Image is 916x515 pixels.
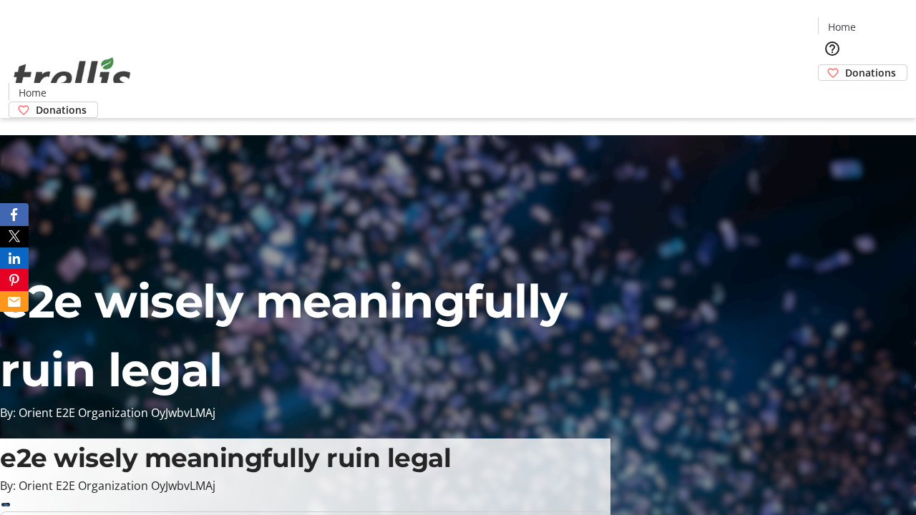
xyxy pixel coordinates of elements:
span: Home [19,85,47,100]
span: Donations [845,65,896,80]
span: Donations [36,102,87,117]
a: Donations [9,102,98,118]
button: Help [818,34,847,63]
button: Cart [818,81,847,109]
img: Orient E2E Organization OyJwbvLMAj's Logo [9,41,136,113]
a: Donations [818,64,907,81]
span: Home [828,19,856,34]
a: Home [9,85,55,100]
a: Home [819,19,864,34]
